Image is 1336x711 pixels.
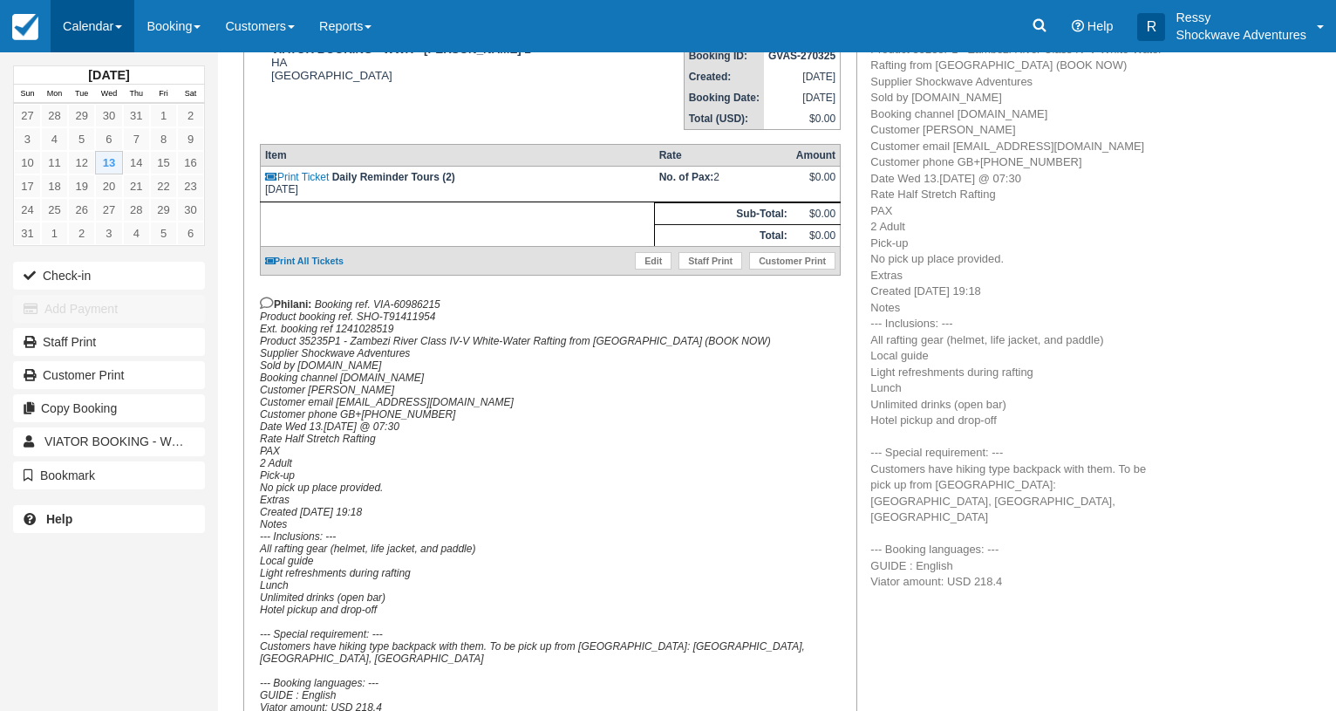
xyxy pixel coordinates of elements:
th: Thu [123,85,150,104]
a: 26 [68,198,95,222]
strong: No. of Pax [659,171,714,183]
span: ustomer email [EMAIL_ADDRESS][DOMAIN_NAME] Customer phone GB+[PHONE_NUMBER] Date Wed 13.[DATE] @ ... [870,140,1146,589]
strong: Philani: [260,298,311,311]
a: 6 [177,222,204,245]
a: 25 [41,198,68,222]
td: $0.00 [792,225,841,247]
a: VIATOR BOOKING - WWR - [PERSON_NAME] 2 [13,427,205,455]
div: $0.00 [796,171,835,197]
a: 5 [150,222,177,245]
th: Total: [655,225,792,247]
p: Shockwave Adventures [1176,26,1306,44]
a: 2 [177,104,204,127]
a: 3 [14,127,41,151]
p: Ressy [1176,9,1306,26]
td: $0.00 [764,108,841,130]
a: 12 [68,151,95,174]
a: 1 [41,222,68,245]
a: 28 [41,104,68,127]
button: Check-in [13,262,205,290]
strong: GVAS-270325 [768,50,835,62]
a: 10 [14,151,41,174]
td: 2 [655,167,792,202]
a: 8 [150,127,177,151]
td: [DATE] [764,66,841,87]
a: 15 [150,151,177,174]
th: Booking Date: [684,87,764,108]
a: Print Ticket [265,171,329,183]
a: 6 [95,127,122,151]
th: Created: [684,66,764,87]
div: R [1137,13,1165,41]
th: Sat [177,85,204,104]
a: 29 [68,104,95,127]
a: Customer Print [749,252,835,270]
td: [DATE] [764,87,841,108]
span: VIATOR BOOKING - WWR - [PERSON_NAME] 2 [44,434,313,448]
a: 4 [123,222,150,245]
a: 11 [41,151,68,174]
button: Add Payment [13,295,205,323]
a: 18 [41,174,68,198]
img: checkfront-main-nav-mini-logo.png [12,14,38,40]
a: Staff Print [678,252,742,270]
a: 13 [95,151,122,174]
a: 23 [177,174,204,198]
a: 1 [150,104,177,127]
th: Item [260,145,654,167]
strong: [DATE] [88,68,129,82]
a: 21 [123,174,150,198]
a: 31 [14,222,41,245]
th: Mon [41,85,68,104]
a: 19 [68,174,95,198]
a: 2 [68,222,95,245]
a: Edit [635,252,671,270]
td: [DATE] [260,167,654,202]
button: Bookmark [13,461,205,489]
button: Copy Booking [13,394,205,422]
a: 24 [14,198,41,222]
a: 9 [177,127,204,151]
th: Booking ID: [684,45,764,67]
a: 30 [177,198,204,222]
a: 22 [150,174,177,198]
a: 27 [95,198,122,222]
th: Sub-Total: [655,203,792,225]
a: 17 [14,174,41,198]
span: Help [1087,19,1114,33]
a: 20 [95,174,122,198]
a: 30 [95,104,122,127]
a: Staff Print [13,328,205,356]
a: Help [13,505,205,533]
a: 31 [123,104,150,127]
a: 16 [177,151,204,174]
th: Amount [792,145,841,167]
div: HA [GEOGRAPHIC_DATA] [260,43,607,82]
td: $0.00 [792,203,841,225]
th: Fri [150,85,177,104]
a: 5 [68,127,95,151]
th: Rate [655,145,792,167]
a: Customer Print [13,361,205,389]
a: 4 [41,127,68,151]
a: 14 [123,151,150,174]
th: Sun [14,85,41,104]
a: 3 [95,222,122,245]
b: Help [46,512,72,526]
strong: Daily Reminder Tours (2) [332,171,455,183]
a: 7 [123,127,150,151]
a: 27 [14,104,41,127]
a: 28 [123,198,150,222]
i: Help [1072,20,1084,32]
a: 29 [150,198,177,222]
th: Total (USD): [684,108,764,130]
th: Tue [68,85,95,104]
th: Wed [95,85,122,104]
a: Print All Tickets [265,256,344,266]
